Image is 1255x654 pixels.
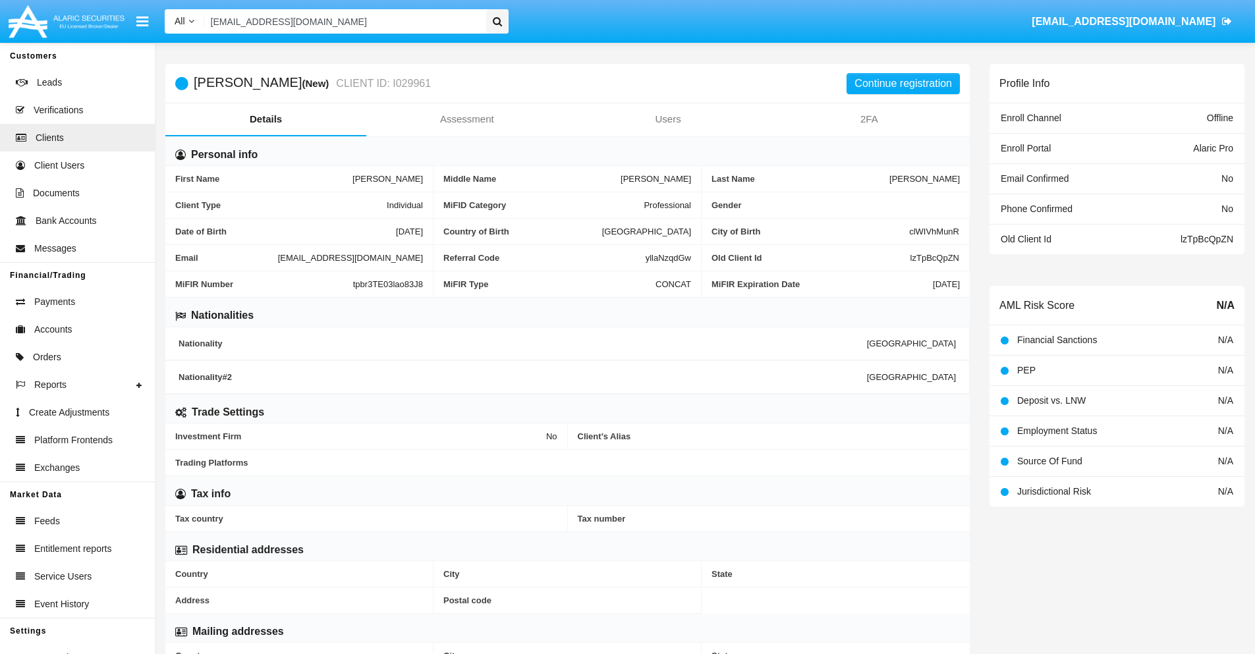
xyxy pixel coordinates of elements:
span: Employment Status [1017,425,1097,436]
span: [EMAIL_ADDRESS][DOMAIN_NAME] [278,253,423,263]
span: Leads [37,76,62,90]
span: Enroll Channel [1001,113,1061,123]
span: PEP [1017,365,1036,375]
div: (New) [302,76,333,91]
span: tpbr3TE03lao83J8 [353,279,423,289]
h6: Mailing addresses [192,624,284,639]
a: 2FA [769,103,970,135]
span: N/A [1218,395,1233,406]
span: Country [175,569,423,579]
span: Nationality #2 [179,372,867,382]
h6: Tax info [191,487,231,501]
span: Verifications [34,103,83,117]
span: MiFIR Number [175,279,353,289]
span: Feeds [34,514,60,528]
span: Trading Platforms [175,458,960,468]
span: City of Birth [711,227,909,236]
span: MiFID Category [443,200,644,210]
span: Exchanges [34,461,80,475]
span: Offline [1207,113,1233,123]
span: Address [175,595,423,605]
h6: Trade Settings [192,405,264,420]
button: Continue registration [847,73,960,94]
span: MiFIR Expiration Date [711,279,933,289]
span: N/A [1218,335,1233,345]
a: [EMAIL_ADDRESS][DOMAIN_NAME] [1026,3,1239,40]
span: All [175,16,185,26]
span: lzTpBcQpZN [910,253,959,263]
span: [DATE] [396,227,423,236]
span: Create Adjustments [29,406,109,420]
span: Phone Confirmed [1001,204,1073,214]
span: Client Type [175,200,387,210]
span: Payments [34,295,75,309]
span: N/A [1218,486,1233,497]
span: Client’s Alias [578,431,961,441]
span: Old Client Id [711,253,910,263]
span: [DATE] [933,279,960,289]
span: State [711,569,960,579]
span: N/A [1218,365,1233,375]
a: Assessment [366,103,567,135]
span: CONCAT [655,279,691,289]
span: Orders [33,350,61,364]
span: Accounts [34,323,72,337]
span: Old Client Id [1001,234,1051,244]
span: yllaNzqdGw [646,253,691,263]
span: Tax country [175,514,557,524]
span: [GEOGRAPHIC_DATA] [602,227,691,236]
span: Clients [36,131,64,145]
span: Nationality [179,339,867,348]
span: Country of Birth [443,227,602,236]
span: Deposit vs. LNW [1017,395,1086,406]
span: Bank Accounts [36,214,97,228]
span: [EMAIL_ADDRESS][DOMAIN_NAME] [1032,16,1215,27]
span: No [1221,204,1233,214]
span: Source Of Fund [1017,456,1082,466]
span: [PERSON_NAME] [352,174,423,184]
small: CLIENT ID: I029961 [333,78,431,89]
h6: Nationalities [191,308,254,323]
span: Tax number [578,514,961,524]
h6: Profile Info [999,77,1049,90]
span: N/A [1218,456,1233,466]
span: Entitlement reports [34,542,112,556]
a: All [165,14,204,28]
span: Messages [34,242,76,256]
span: [GEOGRAPHIC_DATA] [867,372,956,382]
span: Event History [34,597,89,611]
span: N/A [1216,298,1235,313]
span: First Name [175,174,352,184]
h6: AML Risk Score [999,299,1074,312]
span: Enroll Portal [1001,143,1051,153]
span: lzTpBcQpZN [1181,234,1233,244]
input: Search [204,9,482,34]
img: Logo image [7,2,126,41]
span: Middle Name [443,174,621,184]
span: MiFIR Type [443,279,655,289]
span: Alaric Pro [1193,143,1233,153]
a: Details [165,103,366,135]
span: Client Users [34,159,84,173]
span: Financial Sanctions [1017,335,1097,345]
span: Service Users [34,570,92,584]
span: City [443,569,691,579]
span: Jurisdictional Risk [1017,486,1091,497]
h5: [PERSON_NAME] [194,76,431,91]
span: Documents [33,186,80,200]
span: Postal code [443,595,691,605]
span: Referral Code [443,253,646,263]
span: No [546,431,557,441]
span: No [1221,173,1233,184]
span: [PERSON_NAME] [621,174,691,184]
span: [PERSON_NAME] [889,174,960,184]
span: Gender [711,200,960,210]
span: Platform Frontends [34,433,113,447]
span: [GEOGRAPHIC_DATA] [867,339,956,348]
span: Professional [644,200,691,210]
span: Last Name [711,174,889,184]
span: Reports [34,378,67,392]
span: Investment Firm [175,431,546,441]
span: Individual [387,200,423,210]
h6: Personal info [191,148,258,162]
